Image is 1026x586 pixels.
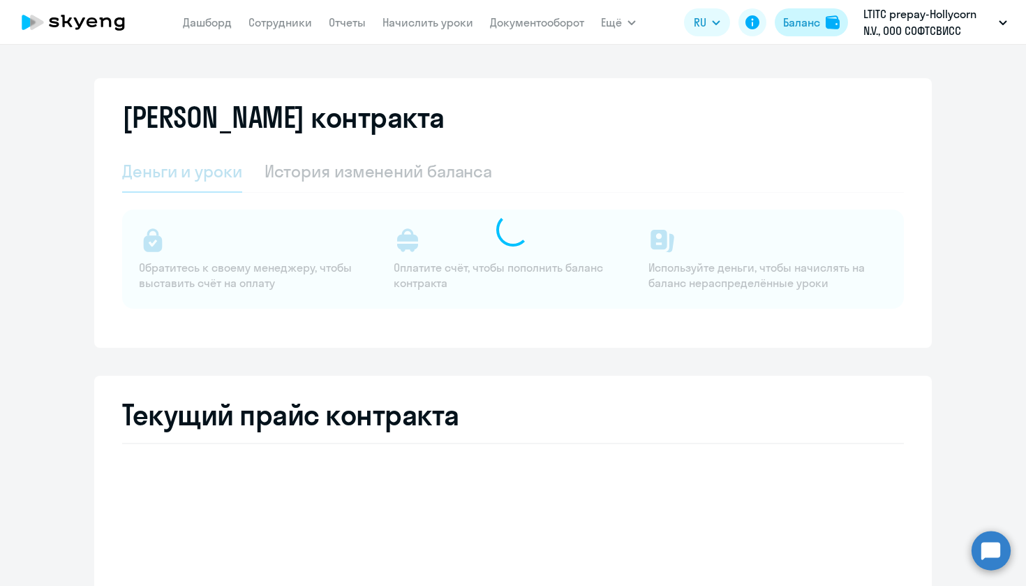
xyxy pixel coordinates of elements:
p: LTITC prepay-Hollycorn N.V., ООО СОФТСВИСС [863,6,993,39]
button: RU [684,8,730,36]
button: Ещё [601,8,636,36]
a: Сотрудники [248,15,312,29]
h2: [PERSON_NAME] контракта [122,101,445,134]
div: Баланс [783,14,820,31]
a: Дашборд [183,15,232,29]
button: LTITC prepay-Hollycorn N.V., ООО СОФТСВИСС [856,6,1014,39]
button: Балансbalance [775,8,848,36]
a: Отчеты [329,15,366,29]
a: Документооборот [490,15,584,29]
h2: Текущий прайс контракта [122,398,904,432]
a: Начислить уроки [382,15,473,29]
img: balance [826,15,840,29]
span: Ещё [601,14,622,31]
span: RU [694,14,706,31]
